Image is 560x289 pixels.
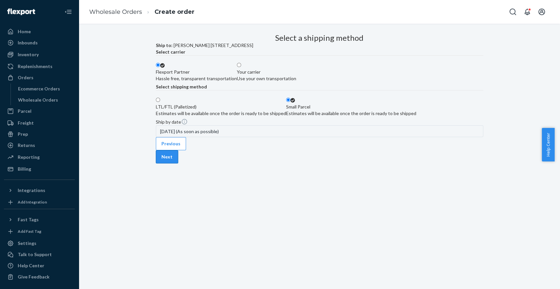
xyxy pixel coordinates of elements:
div: Wholesale Orders [18,97,58,103]
a: Wholesale Orders [15,95,75,105]
div: Small Parcel [286,104,416,110]
div: Add Fast Tag [18,229,41,234]
div: Use your own transportation [237,75,296,82]
a: Reporting [4,152,75,162]
div: Inbounds [18,39,38,46]
div: Ecommerce Orders [18,85,60,92]
div: Talk to Support [18,251,52,258]
a: Prep [4,129,75,139]
button: Give Feedback [4,272,75,282]
div: Replenishments [18,63,52,70]
a: Talk to Support [4,249,75,260]
p: Select carrier [156,49,483,55]
div: Flexport Partner [156,69,237,75]
a: Replenishments [4,61,75,72]
a: Create order [155,8,195,15]
div: [DATE] (As soon as possible) [156,125,483,137]
a: Ecommerce Orders [15,84,75,94]
input: Your carrierUse your own transportation [237,63,241,67]
button: Fast Tags [4,214,75,225]
a: Inbounds [4,37,75,48]
ol: breadcrumbs [84,2,200,22]
button: Previous [156,137,186,150]
div: Freight [18,120,34,126]
div: Your carrier [237,69,296,75]
a: Orders [4,72,75,83]
div: Inventory [18,51,39,58]
img: Flexport logo [7,9,35,15]
div: Parcel [18,108,31,114]
span: [PERSON_NAME] [STREET_ADDRESS] [174,42,253,48]
h3: Select a shipping method [275,34,363,42]
input: Flexport PartnerHassle free, transparent transportation [156,63,160,67]
div: Billing [18,166,31,172]
div: Reporting [18,154,40,160]
div: Add Integration [18,199,47,205]
div: Hassle free, transparent transportation [156,75,237,82]
div: Fast Tags [18,216,39,223]
button: Help Center [542,128,554,161]
button: Close Navigation [62,5,75,18]
div: Help Center [18,262,44,269]
div: Give Feedback [18,274,50,280]
div: Estimates will be available once the order is ready to be shipped [156,110,286,117]
div: Ship by date [156,118,483,125]
div: Returns [18,142,35,149]
button: Next [156,150,178,163]
div: Prep [18,131,28,137]
div: Integrations [18,187,45,194]
a: Help Center [4,260,75,271]
a: Returns [4,140,75,151]
div: Home [18,28,31,35]
p: Select shipping method [156,84,483,90]
a: Add Integration [4,198,75,206]
a: Parcel [4,106,75,116]
a: Add Fast Tag [4,228,75,235]
input: Small ParcelEstimates will be available once the order is ready to be shipped [286,98,290,102]
button: Open account menu [535,5,548,18]
button: Integrations [4,185,75,196]
span: Ship to: [156,42,174,48]
div: Orders [18,74,33,81]
input: LTL/FTL (Palletized)Estimates will be available once the order is ready to be shipped [156,98,160,102]
div: LTL/FTL (Palletized) [156,104,286,110]
a: Billing [4,164,75,174]
button: Open Search Box [506,5,519,18]
a: Wholesale Orders [89,8,142,15]
a: Freight [4,118,75,128]
div: Settings [18,240,36,247]
a: Home [4,26,75,37]
a: Settings [4,238,75,249]
a: Inventory [4,49,75,60]
button: Open notifications [521,5,534,18]
div: Estimates will be available once the order is ready to be shipped [286,110,416,117]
